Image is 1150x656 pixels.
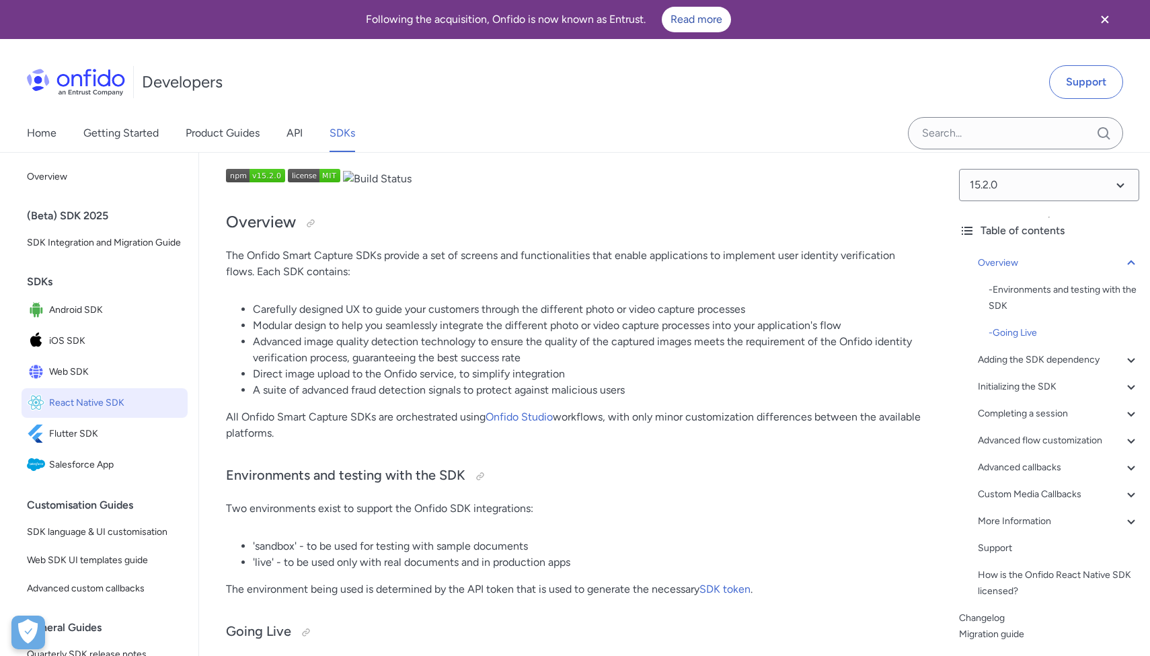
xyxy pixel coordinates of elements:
p: The environment being used is determined by the API token that is used to generate the necessary . [226,581,921,597]
a: Overview [22,163,188,190]
a: Migration guide [959,626,1139,643]
div: (Beta) SDK 2025 [27,203,193,229]
a: Initializing the SDK [978,379,1139,395]
a: Changelog [959,610,1139,626]
img: IconWeb SDK [27,363,49,381]
span: React Native SDK [49,394,182,412]
a: Advanced flow customization [978,433,1139,449]
img: npm [226,169,285,182]
a: -Environments and testing with the SDK [989,282,1139,314]
a: IconFlutter SDKFlutter SDK [22,419,188,449]
img: NPM [288,169,340,182]
div: Following the acquisition, Onfido is now known as Entrust. [16,7,1080,32]
h3: Going Live [226,622,921,643]
li: 'live' - to be used only with real documents and in production apps [253,554,921,571]
a: Getting Started [83,114,159,152]
a: Completing a session [978,406,1139,422]
div: - Environments and testing with the SDK [989,282,1139,314]
li: 'sandbox' - to be used for testing with sample documents [253,538,921,554]
div: Table of contents [959,223,1139,239]
a: SDK language & UI customisation [22,519,188,546]
img: IconFlutter SDK [27,425,49,443]
span: Web SDK [49,363,182,381]
a: IconAndroid SDKAndroid SDK [22,295,188,325]
a: SDKs [330,114,355,152]
div: Cookie Preferences [11,616,45,649]
span: Salesforce App [49,455,182,474]
li: Carefully designed UX to guide your customers through the different photo or video capture processes [253,301,921,318]
span: Flutter SDK [49,425,182,443]
p: Two environments exist to support the Onfido SDK integrations: [226,501,921,517]
button: Open Preferences [11,616,45,649]
li: Modular design to help you seamlessly integrate the different photo or video capture processes in... [253,318,921,334]
div: General Guides [27,614,193,641]
div: - Going Live [989,325,1139,341]
a: Advanced custom callbacks [22,575,188,602]
span: Advanced custom callbacks [27,581,182,597]
img: Build Status [343,171,412,187]
a: Home [27,114,56,152]
div: Customisation Guides [27,492,193,519]
div: SDKs [27,268,193,295]
a: Adding the SDK dependency [978,352,1139,368]
span: iOS SDK [49,332,182,351]
h2: Overview [226,211,921,234]
span: SDK Integration and Migration Guide [27,235,182,251]
button: Close banner [1080,3,1130,36]
span: Web SDK UI templates guide [27,552,182,569]
img: IconAndroid SDK [27,301,49,320]
span: Android SDK [49,301,182,320]
a: Read more [662,7,731,32]
a: IconSalesforce AppSalesforce App [22,450,188,480]
a: -Going Live [989,325,1139,341]
a: SDK token [699,583,751,595]
span: Overview [27,169,182,185]
a: Support [1049,65,1123,99]
a: Overview [978,255,1139,271]
a: IconiOS SDKiOS SDK [22,326,188,356]
img: Onfido Logo [27,69,125,96]
p: All Onfido Smart Capture SDKs are orchestrated using workflows, with only minor customization dif... [226,409,921,441]
input: Onfido search input field [908,117,1123,149]
span: SDK language & UI customisation [27,524,182,540]
a: Advanced callbacks [978,460,1139,476]
li: Direct image upload to the Onfido service, to simplify integration [253,366,921,382]
img: IconReact Native SDK [27,394,49,412]
img: IconSalesforce App [27,455,49,474]
a: Support [978,540,1139,556]
a: Web SDK UI templates guide [22,547,188,574]
li: Advanced image quality detection technology to ensure the quality of the captured images meets th... [253,334,921,366]
a: IconReact Native SDKReact Native SDK [22,388,188,418]
a: IconWeb SDKWeb SDK [22,357,188,387]
svg: Close banner [1097,11,1113,28]
h1: Developers [142,71,223,93]
p: The Onfido Smart Capture SDKs provide a set of screens and functionalities that enable applicatio... [226,248,921,280]
a: Product Guides [186,114,260,152]
img: IconiOS SDK [27,332,49,351]
a: More Information [978,513,1139,530]
h3: Environments and testing with the SDK [226,466,921,487]
li: A suite of advanced fraud detection signals to protect against malicious users [253,382,921,398]
a: Custom Media Callbacks [978,486,1139,503]
a: API [286,114,303,152]
a: SDK Integration and Migration Guide [22,229,188,256]
a: How is the Onfido React Native SDK licensed? [978,567,1139,599]
a: Onfido Studio [486,410,553,423]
